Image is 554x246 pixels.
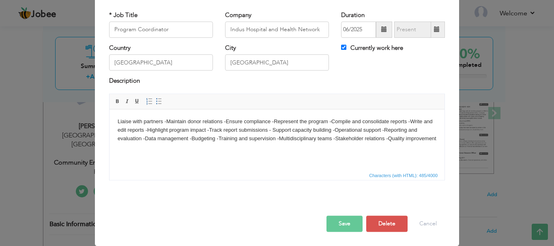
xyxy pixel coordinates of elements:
label: * Job Title [109,11,137,19]
a: Bold [113,97,122,106]
div: Statistics [367,172,440,179]
span: Characters (with HTML): 485/4000 [367,172,439,179]
input: Currently work here [341,45,346,50]
label: Currently work here [341,44,403,52]
label: Description [109,77,140,86]
button: Save [326,216,363,232]
input: From [341,21,376,38]
a: Italic [123,97,132,106]
iframe: Rich Text Editor, workEditor [110,109,444,170]
a: Underline [133,97,142,106]
label: City [225,44,236,52]
a: Insert/Remove Numbered List [145,97,154,106]
label: Country [109,44,131,52]
label: Duration [341,11,365,19]
a: Insert/Remove Bulleted List [155,97,163,106]
label: Company [225,11,251,19]
button: Delete [366,216,408,232]
button: Cancel [411,216,445,232]
input: Present [394,21,431,38]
